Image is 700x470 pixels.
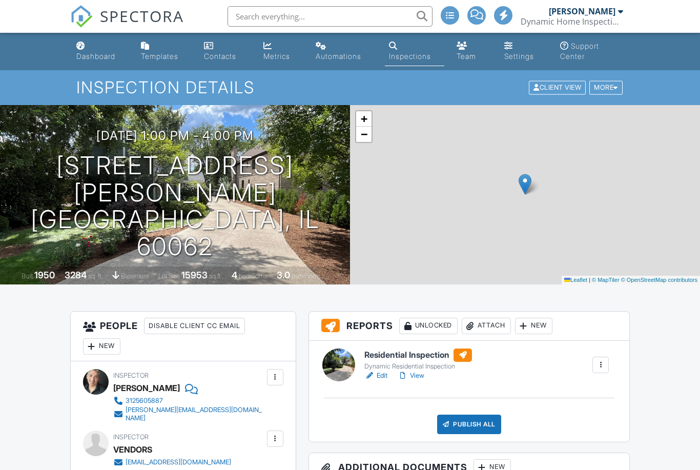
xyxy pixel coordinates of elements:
a: View [398,371,424,381]
h3: [DATE] 1:00 pm - 4:00 pm [96,129,254,142]
h6: Residential Inspection [364,349,472,362]
div: [PERSON_NAME] [113,380,180,396]
a: Zoom out [356,127,372,142]
div: Dashboard [76,52,115,60]
div: 15953 [181,270,208,280]
a: Zoom in [356,111,372,127]
div: Publish All [437,415,501,434]
div: Client View [529,81,586,95]
div: Inspections [389,52,431,60]
a: Settings [500,37,548,66]
div: 3284 [65,270,87,280]
div: More [589,81,623,95]
span: − [361,128,367,140]
div: [EMAIL_ADDRESS][DOMAIN_NAME] [126,458,231,466]
h3: Reports [309,312,629,341]
div: Disable Client CC Email [144,318,245,334]
span: Inspector [113,372,149,379]
div: Templates [141,52,178,60]
a: [PERSON_NAME][EMAIL_ADDRESS][DOMAIN_NAME] [113,406,264,422]
div: [PERSON_NAME] [549,6,615,16]
div: Dynamic Residential Inspection [364,362,472,371]
div: Support Center [560,42,599,60]
span: + [361,112,367,125]
a: Residential Inspection Dynamic Residential Inspection [364,349,472,371]
span: bathrooms [292,272,321,280]
a: Automations (Advanced) [312,37,377,66]
a: © OpenStreetMap contributors [621,277,697,283]
div: Contacts [204,52,236,60]
div: 1950 [34,270,55,280]
a: Metrics [259,37,304,66]
a: Contacts [200,37,251,66]
a: Dashboard [72,37,129,66]
a: [EMAIL_ADDRESS][DOMAIN_NAME] [113,457,231,467]
a: Edit [364,371,387,381]
a: Team [452,37,492,66]
div: 4 [232,270,237,280]
div: Automations [316,52,361,60]
a: Inspections [385,37,444,66]
span: Built [22,272,33,280]
div: Attach [462,318,511,334]
a: 3125605887 [113,396,264,406]
div: Settings [504,52,534,60]
span: | [589,277,590,283]
div: Unlocked [399,318,458,334]
h1: [STREET_ADDRESS][PERSON_NAME] [GEOGRAPHIC_DATA], IL 60062 [16,152,334,260]
span: basement [121,272,149,280]
span: bedrooms [239,272,267,280]
span: sq.ft. [209,272,222,280]
div: New [83,338,120,355]
input: Search everything... [228,6,433,27]
div: 3125605887 [126,397,163,405]
span: SPECTORA [100,5,184,27]
span: Inspector [113,433,149,441]
div: 3.0 [277,270,290,280]
img: Marker [519,174,531,195]
div: Metrics [263,52,290,60]
span: Lot Size [158,272,180,280]
div: [PERSON_NAME][EMAIL_ADDRESS][DOMAIN_NAME] [126,406,264,422]
a: Leaflet [564,277,587,283]
span: sq. ft. [88,272,102,280]
div: New [515,318,552,334]
div: Dynamic Home Inspection Services, LLC [521,16,623,27]
div: VENDORS [113,442,152,457]
h3: People [71,312,296,361]
div: Team [457,52,476,60]
a: Client View [528,83,588,91]
a: © MapTiler [592,277,620,283]
a: SPECTORA [70,14,184,35]
a: Templates [137,37,192,66]
h1: Inspection Details [76,78,623,96]
a: Support Center [556,37,628,66]
img: The Best Home Inspection Software - Spectora [70,5,93,28]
